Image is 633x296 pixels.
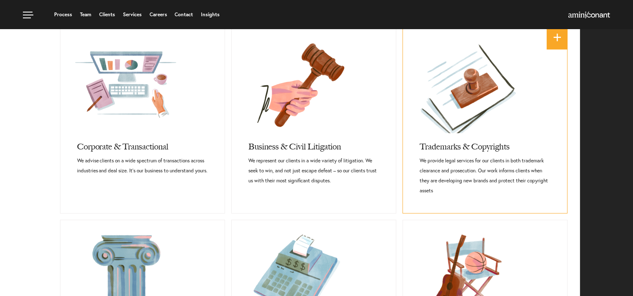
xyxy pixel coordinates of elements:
p: We represent our clients in a wide variety of litigation. We seek to win, and not just escape def... [248,156,379,186]
a: + [547,29,568,50]
a: Trademarks & CopyrightsWe provide legal services for our clients in both trademark clearance and ... [403,133,567,213]
a: Careers [150,12,167,17]
h3: Trademarks & Copyrights [420,133,550,156]
a: Clients [99,12,115,17]
a: Home [568,12,610,19]
a: Corporate & TransactionalWe advise clients on a wide spectrum of transactions across industries a... [60,133,225,193]
a: Process [54,12,72,17]
a: Insights [201,12,220,17]
p: We advise clients on a wide spectrum of transactions across industries and deal size. It’s our bu... [77,156,208,176]
a: Contact [175,12,193,17]
h3: Business & Civil Litigation [248,133,379,156]
img: Amini & Conant [568,12,610,18]
p: We provide legal services for our clients in both trademark clearance and prosecution. Our work i... [420,156,550,196]
a: Business & Civil LitigationWe represent our clients in a wide variety of litigation. We seek to w... [232,133,396,203]
a: Services [123,12,142,17]
h3: Corporate & Transactional [77,133,208,156]
a: Team [80,12,91,17]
